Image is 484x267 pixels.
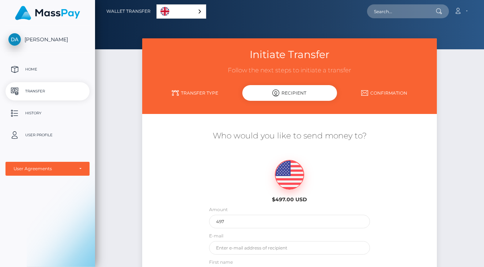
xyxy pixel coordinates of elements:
[5,126,90,144] a: User Profile
[156,4,206,19] div: Language
[8,64,87,75] p: Home
[209,206,228,213] label: Amount
[148,130,432,142] h5: Who would you like to send money to?
[367,4,436,18] input: Search...
[254,197,325,203] h6: $497.00 USD
[15,6,80,20] img: MassPay
[8,130,87,141] p: User Profile
[156,4,206,19] aside: Language selected: English
[5,82,90,100] a: Transfer
[14,166,73,172] div: User Agreements
[5,104,90,122] a: History
[209,241,370,255] input: Enter e-mail address of recipient
[148,66,432,75] h3: Follow the next steps to initiate a transfer
[157,5,206,18] a: English
[5,60,90,79] a: Home
[148,87,242,99] a: Transfer Type
[5,162,90,176] button: User Agreements
[337,87,431,99] a: Confirmation
[275,160,304,190] img: USD.png
[106,4,151,19] a: Wallet Transfer
[209,215,370,228] input: Amount to send in USD (Maximum: 497)
[242,85,337,101] div: Recipient
[209,259,233,266] label: First name
[209,233,223,239] label: E-mail
[8,108,87,119] p: History
[148,47,432,62] h3: Initiate Transfer
[8,86,87,97] p: Transfer
[5,36,90,43] span: [PERSON_NAME]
